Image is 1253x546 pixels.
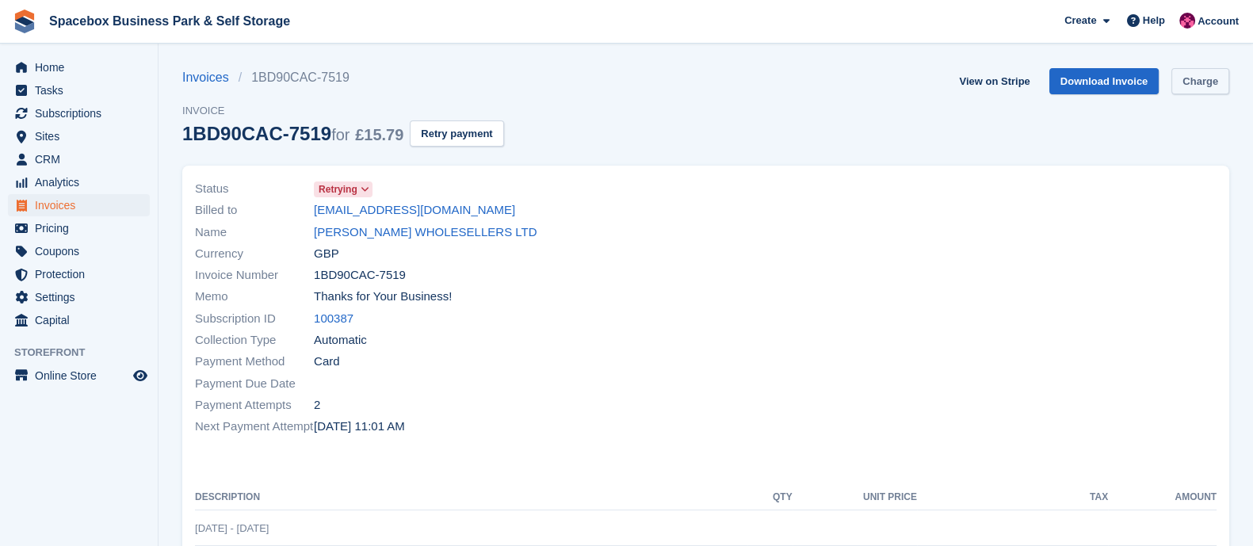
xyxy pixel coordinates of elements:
[1198,13,1239,29] span: Account
[314,223,537,242] a: [PERSON_NAME] WHOLESELLERS LTD
[314,288,452,306] span: Thanks for Your Business!
[314,266,406,284] span: 1BD90CAC-7519
[35,217,130,239] span: Pricing
[1064,13,1096,29] span: Create
[195,288,314,306] span: Memo
[1143,13,1165,29] span: Help
[14,345,158,361] span: Storefront
[8,79,150,101] a: menu
[182,103,504,119] span: Invoice
[8,56,150,78] a: menu
[8,171,150,193] a: menu
[1179,13,1195,29] img: Avishka Chauhan
[195,418,314,436] span: Next Payment Attempt
[35,286,130,308] span: Settings
[1171,68,1229,94] a: Charge
[195,201,314,220] span: Billed to
[195,331,314,349] span: Collection Type
[195,375,314,393] span: Payment Due Date
[793,485,917,510] th: Unit Price
[410,120,503,147] button: Retry payment
[953,68,1036,94] a: View on Stripe
[195,396,314,414] span: Payment Attempts
[195,180,314,198] span: Status
[8,148,150,170] a: menu
[314,331,367,349] span: Automatic
[35,79,130,101] span: Tasks
[35,171,130,193] span: Analytics
[35,194,130,216] span: Invoices
[8,125,150,147] a: menu
[314,310,353,328] a: 100387
[331,126,350,143] span: for
[314,353,340,371] span: Card
[35,102,130,124] span: Subscriptions
[314,245,339,263] span: GBP
[195,353,314,371] span: Payment Method
[35,309,130,331] span: Capital
[13,10,36,33] img: stora-icon-8386f47178a22dfd0bd8f6a31ec36ba5ce8667c1dd55bd0f319d3a0aa187defe.svg
[8,286,150,308] a: menu
[35,125,130,147] span: Sites
[182,68,504,87] nav: breadcrumbs
[8,194,150,216] a: menu
[747,485,793,510] th: QTY
[35,240,130,262] span: Coupons
[1049,68,1159,94] a: Download Invoice
[8,217,150,239] a: menu
[182,123,403,144] div: 1BD90CAC-7519
[195,223,314,242] span: Name
[43,8,296,34] a: Spacebox Business Park & Self Storage
[355,126,403,143] span: £15.79
[319,182,357,197] span: Retrying
[131,366,150,385] a: Preview store
[314,201,515,220] a: [EMAIL_ADDRESS][DOMAIN_NAME]
[35,56,130,78] span: Home
[35,148,130,170] span: CRM
[182,68,239,87] a: Invoices
[8,309,150,331] a: menu
[8,240,150,262] a: menu
[1108,485,1217,510] th: Amount
[195,266,314,284] span: Invoice Number
[195,245,314,263] span: Currency
[195,522,269,534] span: [DATE] - [DATE]
[314,396,320,414] span: 2
[917,485,1108,510] th: Tax
[8,102,150,124] a: menu
[35,365,130,387] span: Online Store
[35,263,130,285] span: Protection
[8,263,150,285] a: menu
[195,485,747,510] th: Description
[314,180,372,198] a: Retrying
[195,310,314,328] span: Subscription ID
[314,418,405,436] time: 2025-08-29 10:01:47 UTC
[8,365,150,387] a: menu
